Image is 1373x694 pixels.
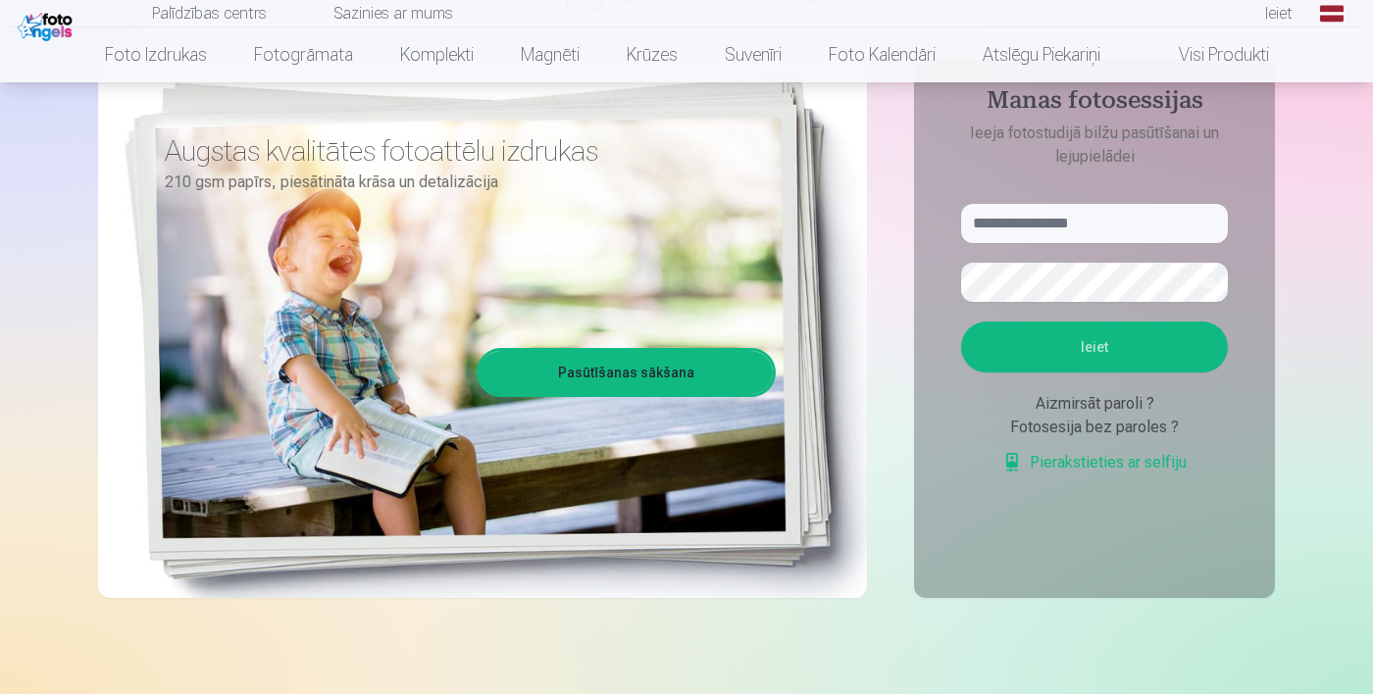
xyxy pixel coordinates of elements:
a: Atslēgu piekariņi [959,27,1124,82]
a: Pasūtīšanas sākšana [480,351,773,394]
a: Foto kalendāri [805,27,959,82]
a: Foto izdrukas [81,27,230,82]
a: Pierakstieties ar selfiju [1002,451,1187,474]
p: Ieeja fotostudijā bilžu pasūtīšanai un lejupielādei [941,122,1247,169]
img: /fa1 [18,8,77,41]
button: Ieiet [961,322,1228,372]
a: Krūzes [603,27,701,82]
a: Visi produkti [1124,27,1293,82]
a: Suvenīri [701,27,805,82]
div: Fotosesija bez paroles ? [961,416,1228,439]
h4: Manas fotosessijas [941,86,1247,122]
p: 210 gsm papīrs, piesātināta krāsa un detalizācija [165,169,761,196]
div: Aizmirsāt paroli ? [961,392,1228,416]
a: Fotogrāmata [230,27,377,82]
h3: Augstas kvalitātes fotoattēlu izdrukas [165,133,761,169]
a: Komplekti [377,27,497,82]
a: Magnēti [497,27,603,82]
